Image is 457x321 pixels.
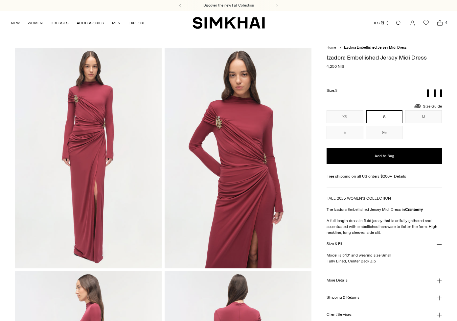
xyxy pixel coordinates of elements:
a: FALL 2025 WOMEN'S COLLECTION [327,196,391,201]
a: ACCESSORIES [77,16,104,30]
button: Shipping & Returns [327,289,442,306]
span: 4,250 NIS [327,63,344,69]
h3: Client Services [327,312,352,317]
a: MEN [112,16,121,30]
a: Open cart modal [433,16,446,30]
h3: More Details [327,278,347,283]
a: Open search modal [392,16,405,30]
a: Home [327,45,336,50]
nav: breadcrumbs [327,45,442,51]
a: Go to the account page [406,16,419,30]
a: WOMEN [28,16,43,30]
img: Izadora Embellished Jersey Midi Dress [15,48,162,268]
button: More Details [327,272,442,289]
div: / [340,45,341,51]
span: Add to Bag [375,153,394,159]
a: Size Guide [414,102,442,110]
h1: Izadora Embellished Jersey Midi Dress [327,55,442,61]
a: NEW [11,16,20,30]
span: 4 [443,20,449,26]
div: Free shipping on all US orders $200+ [327,173,442,179]
a: Details [394,173,406,179]
label: Size: [327,87,337,94]
button: S [366,110,403,123]
strong: Cranberry [405,207,423,212]
a: Discover the new Fall Collection [203,3,254,8]
a: Wishlist [420,16,433,30]
p: A full length dress in fluid jersey that is artfully gathered and accentuated with embellished ha... [327,218,442,235]
button: XS [327,110,363,123]
p: Model is 5'10" and wearing size Small Fully Lined, Center Back Zip [327,252,442,264]
button: L [327,126,363,139]
button: Add to Bag [327,148,442,164]
a: SIMKHAI [193,16,265,29]
h3: Size & Fit [327,242,342,246]
a: EXPLORE [128,16,146,30]
button: Size & Fit [327,235,442,252]
span: S [335,88,337,93]
p: The Izadora Embellished Jersey Midi Dress in [327,207,442,212]
span: Izadora Embellished Jersey Midi Dress [344,45,406,50]
button: M [405,110,442,123]
img: Izadora Embellished Jersey Midi Dress [165,48,311,268]
h3: Shipping & Returns [327,295,359,300]
button: ILS ₪ [374,16,390,30]
a: DRESSES [51,16,69,30]
button: XL [366,126,403,139]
